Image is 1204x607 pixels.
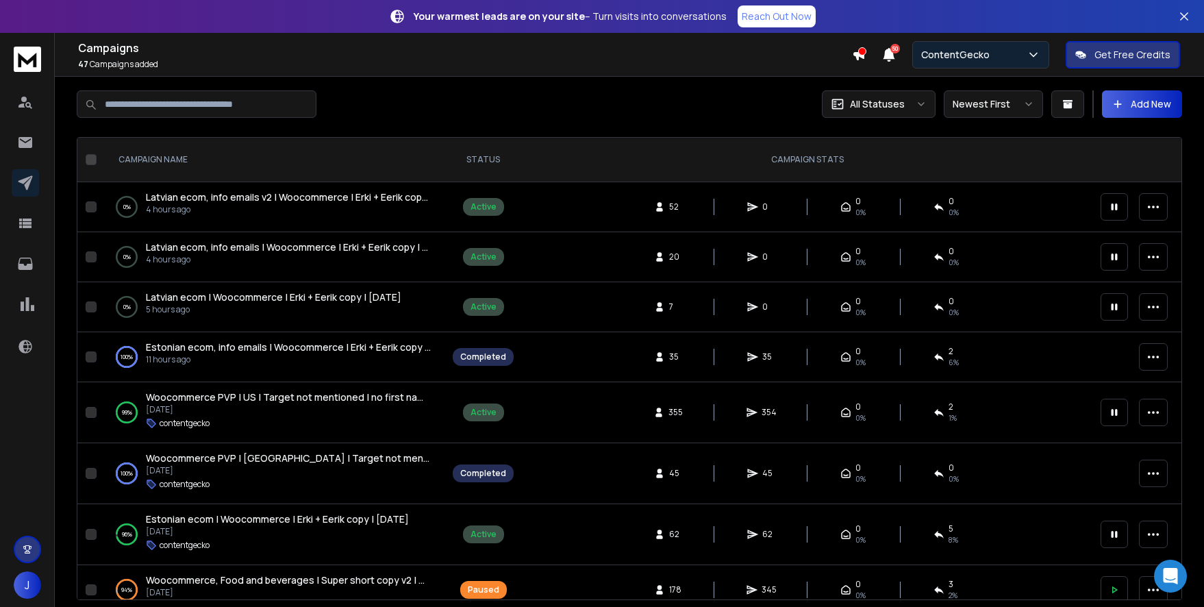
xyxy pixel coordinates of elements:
[471,301,497,312] div: Active
[123,250,131,264] p: 0 %
[102,282,444,332] td: 0%Latvian ecom | Woocommerce | Erki + Eerik copy | [DATE]5 hours ago
[855,257,866,268] span: 0%
[669,251,683,262] span: 20
[78,40,852,56] h1: Campaigns
[146,391,471,404] span: Woocommerce PVP | US | Target not mentioned | no first name | [DATE]
[890,44,900,53] span: 50
[1066,41,1180,69] button: Get Free Credits
[146,290,401,304] a: Latvian ecom | Woocommerce | Erki + Eerik copy | [DATE]
[949,534,958,545] span: 8 %
[921,48,995,62] p: ContentGecko
[146,451,431,465] a: Woocommerce PVP | [GEOGRAPHIC_DATA] | Target not mentioned | First Name | [DATE]
[102,182,444,232] td: 0%Latvian ecom, info emails v2 | Woocommerce | Erki + Eerik copy | [DATE]4 hours ago
[146,204,431,215] p: 4 hours ago
[949,462,954,473] span: 0
[949,357,959,368] span: 6 %
[468,584,499,595] div: Paused
[471,201,497,212] div: Active
[669,201,683,212] span: 52
[762,407,777,418] span: 354
[146,573,431,587] a: Woocommerce, Food and beverages | Super short copy v2 | MyLeadFox | [DATE]
[855,207,866,218] span: 0%
[146,587,431,598] p: [DATE]
[1102,90,1182,118] button: Add New
[762,251,776,262] span: 0
[855,579,861,590] span: 0
[949,412,957,423] span: 1 %
[949,307,959,318] span: 0%
[762,584,777,595] span: 345
[669,351,683,362] span: 35
[949,207,959,218] span: 0%
[949,346,953,357] span: 2
[146,290,401,303] span: Latvian ecom | Woocommerce | Erki + Eerik copy | [DATE]
[122,406,132,419] p: 99 %
[102,332,444,382] td: 100%Estonian ecom, info emails | Woocommerce | Erki + Eerik copy | [DATE]11 hours ago
[471,251,497,262] div: Active
[460,468,506,479] div: Completed
[14,571,41,599] button: J
[855,357,866,368] span: 0%
[762,201,776,212] span: 0
[146,404,431,415] p: [DATE]
[146,573,511,586] span: Woocommerce, Food and beverages | Super short copy v2 | MyLeadFox | [DATE]
[146,526,409,537] p: [DATE]
[949,579,953,590] span: 3
[1154,560,1187,593] div: Open Intercom Messenger
[146,512,409,525] span: Estonian ecom | Woocommerce | Erki + Eerik copy | [DATE]
[949,296,954,307] span: 0
[121,350,133,364] p: 100 %
[949,257,959,268] span: 0%
[102,382,444,443] td: 99%Woocommerce PVP | US | Target not mentioned | no first name | [DATE][DATE]contentgecko
[146,340,462,354] span: Estonian ecom, info emails | Woocommerce | Erki + Eerik copy | [DATE]
[949,401,953,412] span: 2
[669,529,683,540] span: 62
[850,97,905,111] p: All Statuses
[944,90,1043,118] button: Newest First
[102,504,444,565] td: 96%Estonian ecom | Woocommerce | Erki + Eerik copy | [DATE][DATE]contentgecko
[669,301,683,312] span: 7
[949,196,954,207] span: 0
[160,540,210,551] p: contentgecko
[855,534,866,545] span: 0%
[738,5,816,27] a: Reach Out Now
[855,296,861,307] span: 0
[102,138,444,182] th: CAMPAIGN NAME
[102,443,444,504] td: 100%Woocommerce PVP | [GEOGRAPHIC_DATA] | Target not mentioned | First Name | [DATE][DATE]content...
[122,528,132,541] p: 96 %
[146,354,431,365] p: 11 hours ago
[949,590,957,601] span: 2 %
[146,304,401,315] p: 5 hours ago
[146,190,467,203] span: Latvian ecom, info emails v2 | Woocommerce | Erki + Eerik copy | [DATE]
[444,138,522,182] th: STATUS
[855,412,866,423] span: 0%
[669,468,683,479] span: 45
[146,340,431,354] a: Estonian ecom, info emails | Woocommerce | Erki + Eerik copy | [DATE]
[14,47,41,72] img: logo
[855,473,866,484] span: 0%
[855,196,861,207] span: 0
[146,240,455,253] span: Latvian ecom, info emails | Woocommerce | Erki + Eerik copy | [DATE]
[949,246,954,257] span: 0
[855,462,861,473] span: 0
[146,512,409,526] a: Estonian ecom | Woocommerce | Erki + Eerik copy | [DATE]
[669,584,683,595] span: 178
[471,529,497,540] div: Active
[121,467,133,480] p: 100 %
[762,301,776,312] span: 0
[78,59,852,70] p: Campaigns added
[762,529,776,540] span: 62
[1094,48,1170,62] p: Get Free Credits
[949,523,953,534] span: 5
[146,254,431,265] p: 4 hours ago
[146,190,431,204] a: Latvian ecom, info emails v2 | Woocommerce | Erki + Eerik copy | [DATE]
[160,418,210,429] p: contentgecko
[414,10,727,23] p: – Turn visits into conversations
[762,468,776,479] span: 45
[123,200,131,214] p: 0 %
[123,300,131,314] p: 0 %
[855,523,861,534] span: 0
[160,479,210,490] p: contentgecko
